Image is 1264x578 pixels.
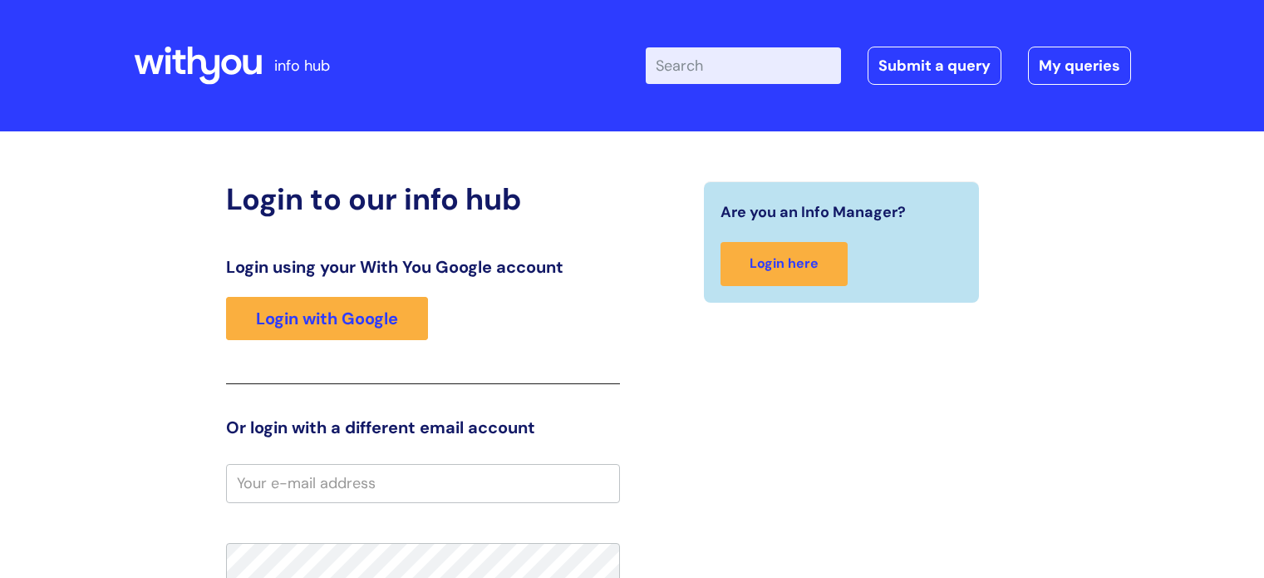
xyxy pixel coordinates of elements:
[1028,47,1131,85] a: My queries
[274,52,330,79] p: info hub
[226,417,620,437] h3: Or login with a different email account
[226,257,620,277] h3: Login using your With You Google account
[721,242,848,286] a: Login here
[868,47,1001,85] a: Submit a query
[226,297,428,340] a: Login with Google
[721,199,906,225] span: Are you an Info Manager?
[646,47,841,84] input: Search
[226,181,620,217] h2: Login to our info hub
[226,464,620,502] input: Your e-mail address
